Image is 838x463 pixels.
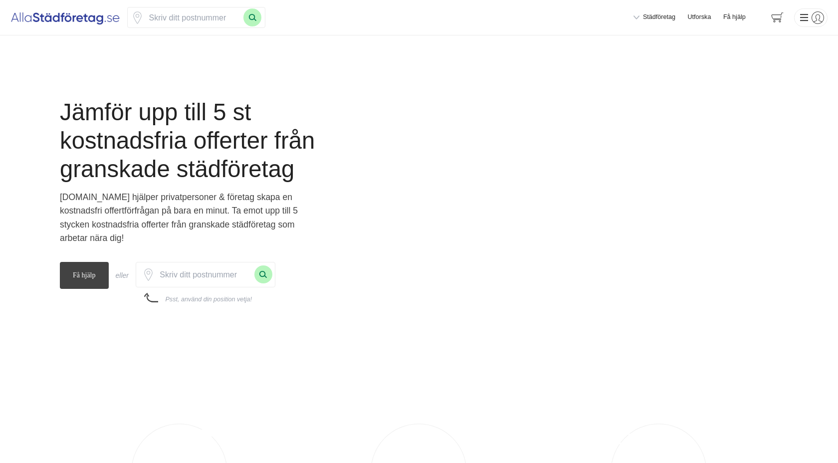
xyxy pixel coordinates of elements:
p: [DOMAIN_NAME] hjälper privatpersoner & företag skapa en kostnadsfri offertförfrågan på bara en mi... [60,191,324,250]
span: Klicka för att använda din position. [142,268,155,281]
span: Få hjälp [723,13,746,22]
input: Skriv ditt postnummer [155,264,254,284]
div: Psst, använd din position vetja! [165,295,252,304]
svg: Pin / Karta [142,268,155,281]
button: Sök med postnummer [254,265,272,283]
span: Få hjälp [60,262,109,289]
button: Sök med postnummer [243,8,261,26]
h1: Jämför upp till 5 st kostnadsfria offerter från granskade städföretag [60,98,353,190]
span: navigation-cart [764,9,791,26]
a: Utforska [688,13,711,22]
div: eller [116,270,129,281]
span: Klicka för att använda din position. [131,11,144,24]
span: Städföretag [643,13,675,22]
img: Alla Städföretag [10,9,120,25]
input: Skriv ditt postnummer [144,7,243,27]
svg: Pin / Karta [131,11,144,24]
